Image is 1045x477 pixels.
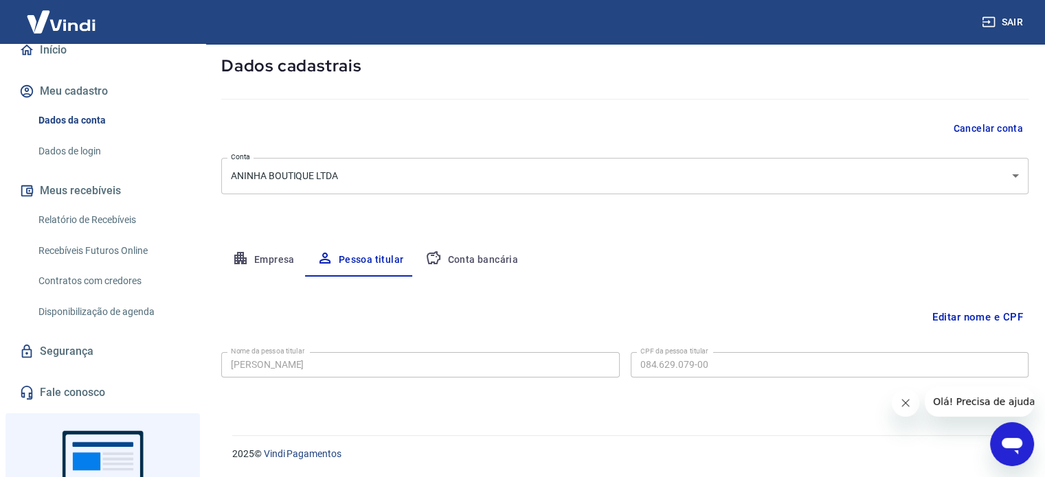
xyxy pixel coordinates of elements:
button: Editar nome e CPF [927,304,1029,330]
p: 2025 © [232,447,1012,461]
button: Pessoa titular [306,244,415,277]
a: Disponibilização de agenda [33,298,189,326]
button: Empresa [221,244,306,277]
a: Dados da conta [33,106,189,135]
iframe: Botão para abrir a janela de mensagens [990,422,1034,466]
button: Meus recebíveis [16,176,189,206]
div: ANINHA BOUTIQUE LTDA [221,158,1029,194]
a: Recebíveis Futuros Online [33,237,189,265]
a: Segurança [16,336,189,367]
button: Meu cadastro [16,76,189,106]
label: Conta [231,152,250,162]
a: Vindi Pagamentos [264,448,341,459]
label: CPF da pessoa titular [640,346,708,356]
iframe: Fechar mensagem [892,389,919,417]
a: Fale conosco [16,377,189,408]
img: Vindi [16,1,106,43]
label: Nome da pessoa titular [231,346,304,356]
a: Início [16,35,189,65]
button: Conta bancária [414,244,529,277]
a: Dados de login [33,137,189,165]
iframe: Mensagem da empresa [925,386,1034,417]
a: Contratos com credores [33,267,189,295]
button: Sair [979,10,1029,35]
h5: Dados cadastrais [221,55,1029,77]
span: Olá! Precisa de ajuda? [8,10,115,21]
button: Cancelar conta [947,116,1029,141]
a: Relatório de Recebíveis [33,206,189,234]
